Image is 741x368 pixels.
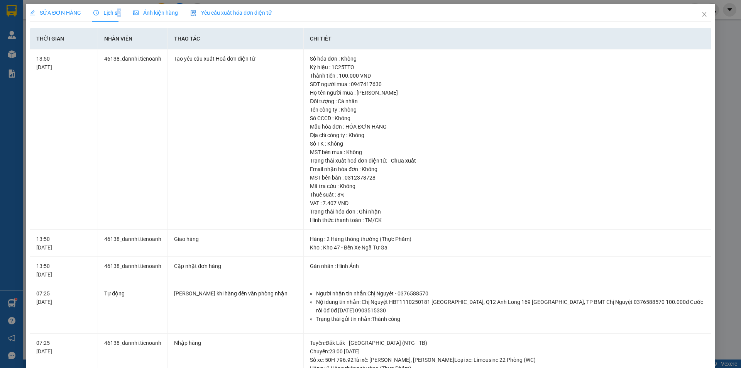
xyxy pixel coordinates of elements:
[316,298,704,315] li: Nội dung tin nhắn: Chị Nguyệt HBT1110250181 [GEOGRAPHIC_DATA], Q12 Anh Long 169 [GEOGRAPHIC_DATA...
[35,31,105,51] span: BXNTG1210250002 -
[310,88,704,97] div: Họ tên người mua : [PERSON_NAME]
[316,315,704,323] li: Trạng thái gửi tin nhắn: Thành công
[310,262,704,270] div: Gán nhãn : Hình Ảnh
[388,157,419,164] span: Chưa xuất
[310,199,704,207] div: VAT : 7.407 VND
[133,10,178,16] span: Ảnh kiện hàng
[190,10,196,16] img: icon
[316,289,704,298] li: Người nhận tin nhắn: Chị Nguyệt - 0376588570
[35,37,105,51] span: 46138_dannhi.tienoanh - In:
[98,230,168,257] td: 46138_dannhi.tienoanh
[98,28,168,49] th: Nhân viên
[30,28,98,49] th: Thời gian
[310,114,704,122] div: Số CCCD : Không
[694,4,715,25] button: Close
[36,235,91,252] div: 13:50 [DATE]
[168,28,304,49] th: Thao tác
[310,235,704,243] div: Hàng : 2 Hàng thông thường (Thực Phẩm)
[310,148,704,156] div: MST bên mua : Không
[310,63,704,71] div: Ký hiệu : 1C25TTO
[701,11,707,17] span: close
[310,97,704,105] div: Đối tượng : Cá nhân
[310,207,704,216] div: Trạng thái hóa đơn : Ghi nhận
[35,22,98,29] span: PHONG - 0834212317
[310,139,704,148] div: Số TK : Không
[174,235,297,243] div: Giao hàng
[98,257,168,284] td: 46138_dannhi.tienoanh
[310,216,704,224] div: Hình thức thanh toán : TM/CK
[133,10,139,15] span: picture
[310,131,704,139] div: Địa chỉ công ty : Không
[35,4,129,21] span: Gửi:
[310,80,704,88] div: SĐT người mua : 0947417630
[30,10,81,16] span: SỬA ĐƠN HÀNG
[174,339,297,347] div: Nhập hàng
[174,54,297,63] div: Tạo yêu cầu xuất Hoá đơn điện tử
[93,10,121,16] span: Lịch sử
[174,289,297,298] div: [PERSON_NAME] khi hàng đến văn phòng nhận
[310,122,704,131] div: Mẫu hóa đơn : HÓA ĐƠN HÀNG
[310,182,704,190] div: Mã tra cứu : Không
[35,4,129,21] span: Kho 47 - Bến Xe Ngã Tư Ga
[93,10,99,15] span: clock-circle
[310,105,704,114] div: Tên công ty : Không
[310,243,704,252] div: Kho : Kho 47 - Bến Xe Ngã Tư Ga
[190,10,272,16] span: Yêu cầu xuất hóa đơn điện tử
[310,71,704,80] div: Thành tiền : 100.000 VND
[310,173,704,182] div: MST bên bán : 0312378728
[30,10,35,15] span: edit
[36,289,91,306] div: 07:25 [DATE]
[310,156,704,165] div: Trạng thái xuất hoá đơn điện tử :
[174,262,297,270] div: Cập nhật đơn hàng
[36,54,91,71] div: 13:50 [DATE]
[36,262,91,279] div: 13:50 [DATE]
[42,44,87,51] span: 13:20:04 [DATE]
[36,339,91,356] div: 07:25 [DATE]
[310,190,704,199] div: Thuế suất : 8%
[98,49,168,230] td: 46138_dannhi.tienoanh
[310,165,704,173] div: Email nhận hóa đơn : Không
[310,339,704,364] div: Tuyến : Đăk Lăk - [GEOGRAPHIC_DATA] (NTG - TB) Chuyến: 23:00 [DATE] Số xe: 50H-796.92 Tài xế: [PE...
[98,284,168,334] td: Tự động
[304,28,711,49] th: Chi tiết
[310,54,704,63] div: Số hóa đơn : Không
